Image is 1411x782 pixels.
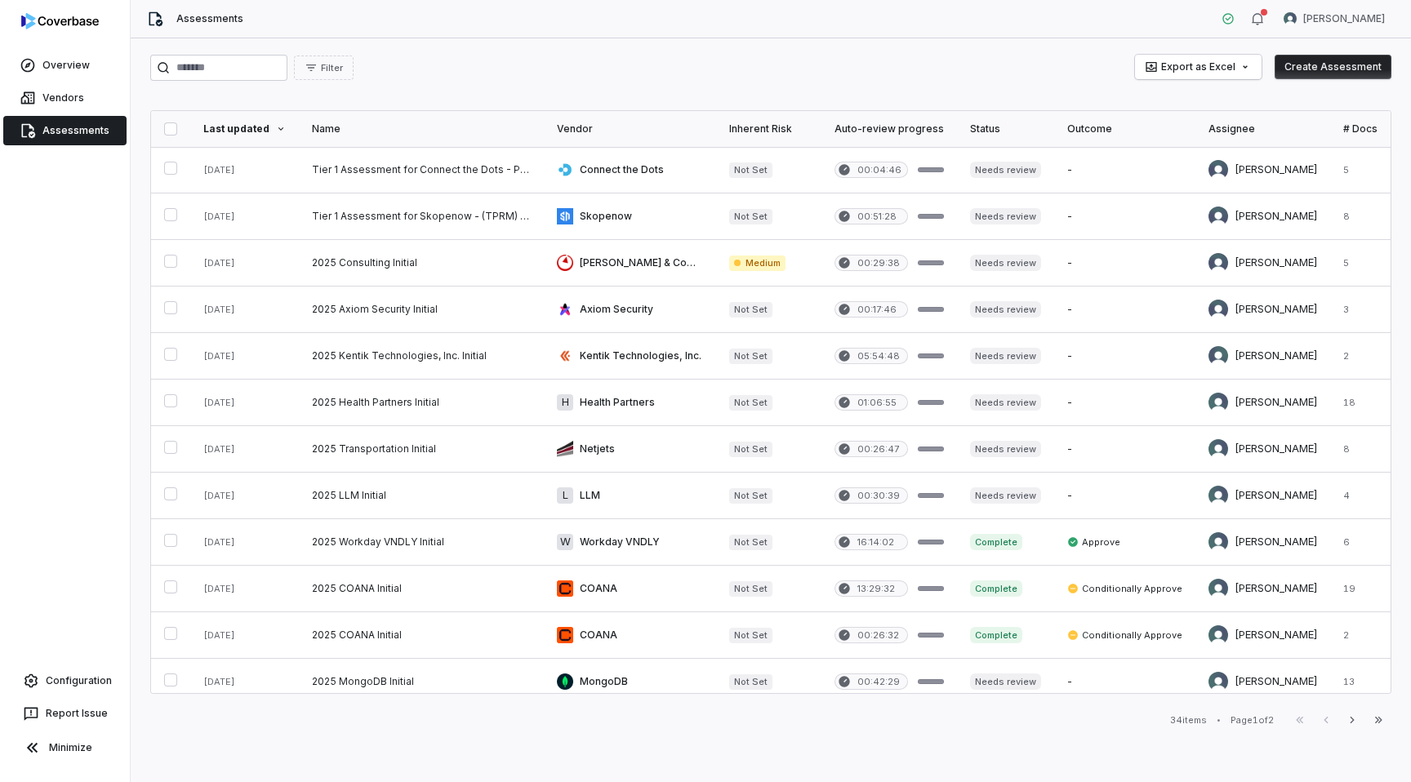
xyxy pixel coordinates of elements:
[1135,55,1262,79] button: Export as Excel
[21,13,99,29] img: logo-D7KZi-bG.svg
[1170,714,1207,726] div: 34 items
[970,122,1041,136] div: Status
[1208,672,1228,691] img: Sayantan Bhattacherjee avatar
[312,122,531,136] div: Name
[1208,122,1317,136] div: Assignee
[7,666,123,695] a: Configuration
[1208,532,1228,552] img: Sayantan Bhattacherjee avatar
[1208,160,1228,180] img: Tomo Majima avatar
[1217,714,1221,726] div: •
[1054,426,1195,473] td: -
[1208,300,1228,319] img: Tomo Majima avatar
[1054,659,1195,705] td: -
[176,12,243,25] span: Assessments
[321,62,343,74] span: Filter
[1208,439,1228,459] img: Sayantan Bhattacherjee avatar
[1208,207,1228,226] img: Tomo Majima avatar
[1054,287,1195,333] td: -
[1208,346,1228,366] img: Adeola Ajiginni avatar
[294,56,354,80] button: Filter
[1231,714,1274,726] div: Page 1 of 2
[557,122,703,136] div: Vendor
[1208,579,1228,598] img: Sayantan Bhattacherjee avatar
[1067,122,1182,136] div: Outcome
[1275,55,1391,79] button: Create Assessment
[7,731,123,764] button: Minimize
[1054,193,1195,240] td: -
[1054,333,1195,380] td: -
[203,122,286,136] div: Last updated
[1208,486,1228,505] img: Sayantan Bhattacherjee avatar
[1054,147,1195,193] td: -
[1208,393,1228,412] img: Sayantan Bhattacherjee avatar
[3,83,127,113] a: Vendors
[729,122,808,136] div: Inherent Risk
[1054,473,1195,519] td: -
[7,699,123,728] button: Report Issue
[1054,380,1195,426] td: -
[1274,7,1395,31] button: Sayantan Bhattacherjee avatar[PERSON_NAME]
[1208,625,1228,645] img: Sayantan Bhattacherjee avatar
[1284,12,1297,25] img: Sayantan Bhattacherjee avatar
[1208,253,1228,273] img: Tomo Majima avatar
[835,122,944,136] div: Auto-review progress
[3,51,127,80] a: Overview
[1343,122,1378,136] div: # Docs
[3,116,127,145] a: Assessments
[1054,240,1195,287] td: -
[1303,12,1385,25] span: [PERSON_NAME]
